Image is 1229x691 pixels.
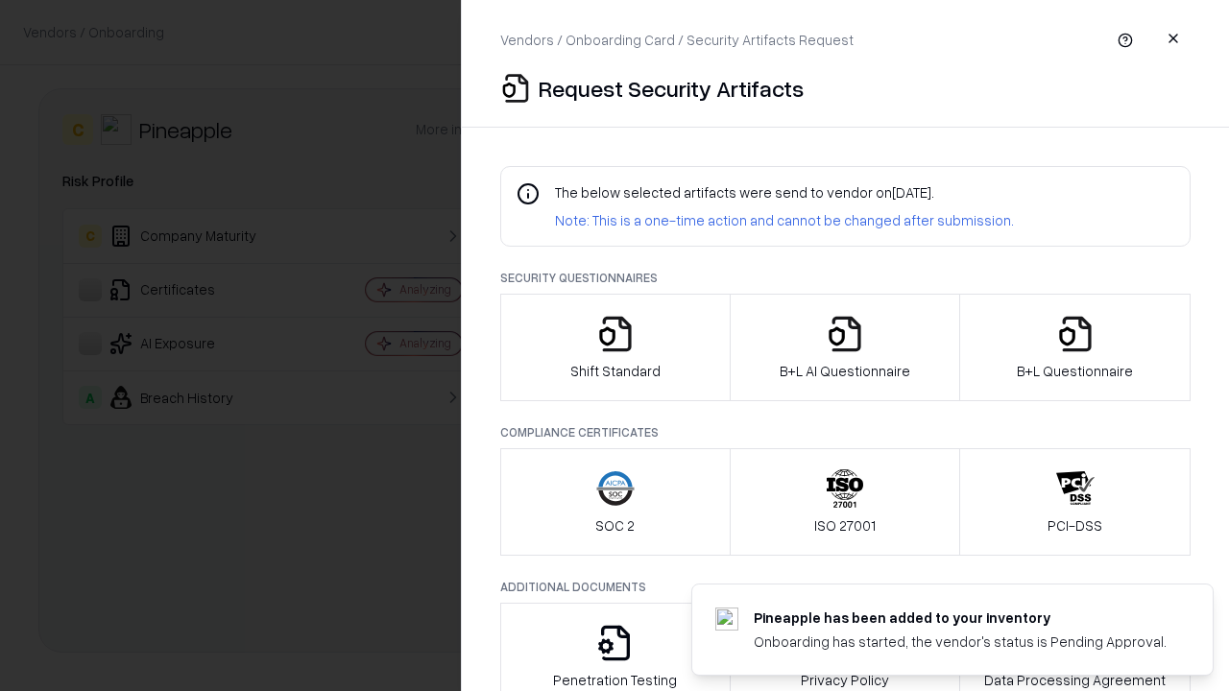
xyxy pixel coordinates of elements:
p: SOC 2 [595,515,635,536]
button: B+L AI Questionnaire [730,294,961,401]
p: PCI-DSS [1048,515,1102,536]
button: SOC 2 [500,448,731,556]
p: Request Security Artifacts [539,73,804,104]
p: B+L Questionnaire [1017,361,1133,381]
div: Onboarding has started, the vendor's status is Pending Approval. [754,631,1167,652]
button: PCI-DSS [959,448,1191,556]
p: Privacy Policy [801,670,889,690]
p: Compliance Certificates [500,424,1191,441]
p: Security Questionnaires [500,270,1191,286]
p: Vendors / Onboarding Card / Security Artifacts Request [500,30,854,50]
img: pineappleenergy.com [715,608,738,631]
p: Additional Documents [500,579,1191,595]
p: Data Processing Agreement [984,670,1166,690]
button: ISO 27001 [730,448,961,556]
button: Shift Standard [500,294,731,401]
p: ISO 27001 [814,515,876,536]
p: The below selected artifacts were send to vendor on [DATE] . [555,182,1014,203]
button: B+L Questionnaire [959,294,1191,401]
p: B+L AI Questionnaire [780,361,910,381]
p: Penetration Testing [553,670,677,690]
p: Note: This is a one-time action and cannot be changed after submission. [555,210,1014,230]
p: Shift Standard [570,361,661,381]
div: Pineapple has been added to your inventory [754,608,1167,628]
